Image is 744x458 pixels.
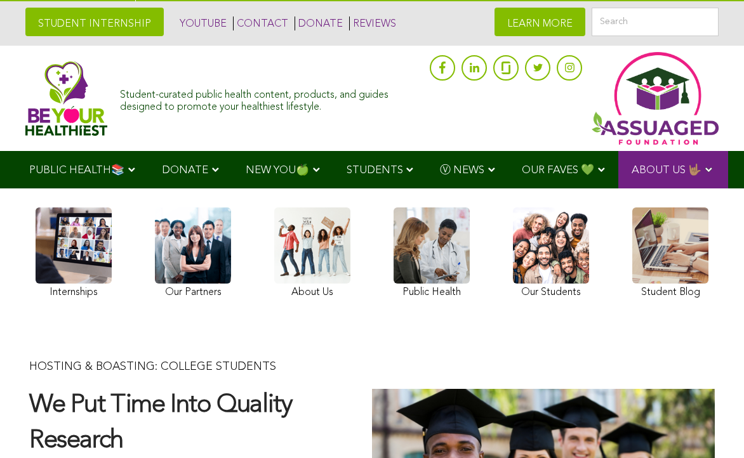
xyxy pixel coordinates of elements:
a: STUDENT INTERNSHIP [25,8,164,36]
img: Assuaged App [592,52,719,145]
div: Student-curated public health content, products, and guides designed to promote your healthiest l... [120,83,423,114]
a: YOUTUBE [176,16,227,30]
label: Please complete this required field. [3,28,744,39]
span: OUR FAVES 💚 [522,165,594,176]
span: Ⓥ NEWS [440,165,484,176]
img: glassdoor [502,62,510,74]
a: CONTACT [233,16,288,30]
div: Navigation Menu [10,151,734,188]
input: SUBSCRIBE [329,88,415,112]
span: STUDENTS [347,165,403,176]
a: LEARN MORE [495,8,585,36]
a: DONATE [295,16,343,30]
strong: We Put Time Into Quality Research [29,393,292,454]
iframe: Chat Widget [681,397,744,458]
span: ABOUT US 🤟🏽 [632,165,701,176]
label: Please complete all required fields. [3,55,744,66]
img: Assuaged [25,61,107,135]
span: NEW YOU🍏 [246,165,309,176]
span: PUBLIC HEALTH📚 [29,165,124,176]
a: REVIEWS [349,16,396,30]
p: HOSTING & BOASTING: COLLEGE STUDENTS [29,359,347,375]
input: Search [592,8,719,36]
span: DONATE [162,165,208,176]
